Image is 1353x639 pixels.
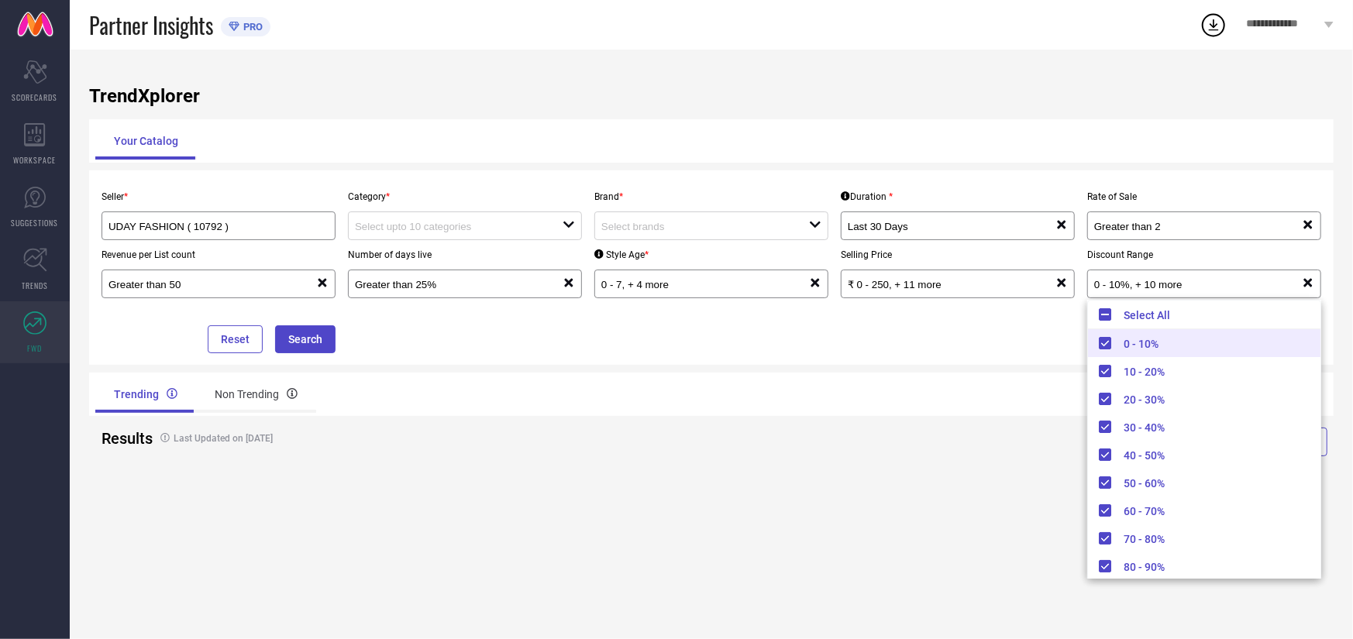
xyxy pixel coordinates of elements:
[348,191,582,202] p: Category
[12,91,58,103] span: SCORECARDS
[1088,496,1320,524] li: 60 - 70%
[1094,221,1281,232] input: Select rate of sale
[1087,191,1321,202] p: Rate of Sale
[841,191,893,202] div: Duration
[208,325,263,353] button: Reset
[1094,277,1302,291] div: 0 - 10%, 10 - 20%, 20 - 30%, 30 - 40%, 40 - 50%, 50 - 60%, 60 - 70%, 70 - 80%, 80 - 90%, 90 - 100...
[108,218,329,233] div: UDAY FASHION ( 10792 )
[848,279,1035,290] input: Select selling price
[12,217,59,228] span: SUGGESTIONS
[108,221,307,232] input: Select seller
[355,277,563,291] div: Greater than 25%
[22,280,48,291] span: TRENDS
[1088,357,1320,385] li: 10 - 20%
[594,249,649,260] div: Style Age
[1094,279,1281,290] input: Select discount range
[601,277,809,291] div: 0 - 7, 7 - 14, 14 - 21, 21 - 30, 30+
[1088,441,1320,469] li: 40 - 50%
[108,279,295,290] input: Select revenue per list count
[102,429,140,448] h2: Results
[848,221,1035,232] input: Select Duration
[355,221,542,232] input: Select upto 10 categories
[1088,385,1320,413] li: 20 - 30%
[1200,11,1227,39] div: Open download list
[153,433,649,444] h4: Last Updated on [DATE]
[28,342,43,354] span: FWD
[1088,524,1320,552] li: 70 - 80%
[102,249,336,260] p: Revenue per List count
[841,249,1075,260] p: Selling Price
[355,279,542,290] input: Select number of days live
[239,21,263,33] span: PRO
[848,218,1055,233] div: Last 30 Days
[14,154,57,166] span: WORKSPACE
[89,9,213,41] span: Partner Insights
[594,191,828,202] p: Brand
[1088,301,1320,329] li: Select All
[95,376,196,413] div: Trending
[601,279,788,290] input: Select style age
[601,221,788,232] input: Select brands
[848,277,1055,291] div: ₹ 0 - 250, ₹ 250 - 500, ₹ 500 - 750, ₹ 750 - 1000, ₹ 1000 - 1500, ₹ 1500 - 2000, ₹ 2000 - 2500, ₹...
[1087,249,1321,260] p: Discount Range
[196,376,316,413] div: Non Trending
[95,122,197,160] div: Your Catalog
[102,191,336,202] p: Seller
[89,85,1334,107] h1: TrendXplorer
[1088,552,1320,580] li: 80 - 90%
[275,325,336,353] button: Search
[108,277,316,291] div: Greater than 50
[1094,218,1302,233] div: Greater than 2
[1088,413,1320,441] li: 30 - 40%
[1088,469,1320,496] li: 50 - 60%
[348,249,582,260] p: Number of days live
[1088,329,1320,357] li: 0 - 10%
